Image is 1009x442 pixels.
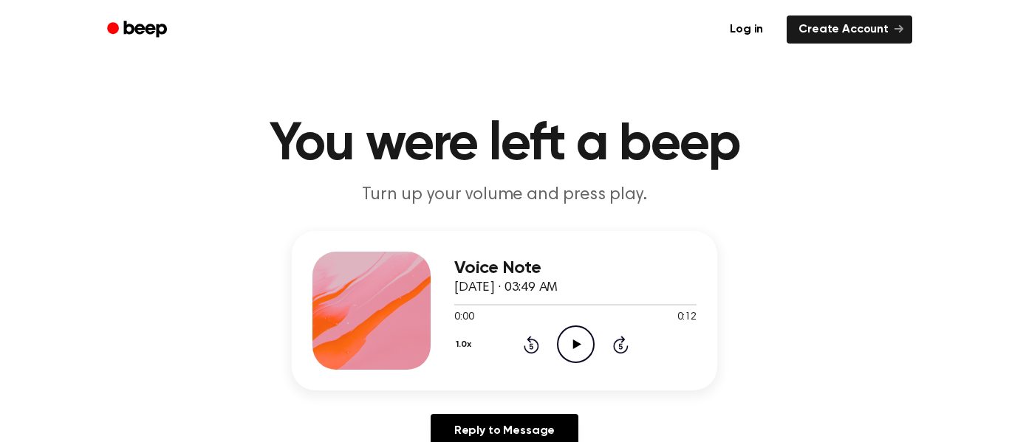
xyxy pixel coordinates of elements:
h1: You were left a beep [126,118,883,171]
h3: Voice Note [454,258,697,278]
a: Create Account [787,15,912,44]
button: 1.0x [454,332,476,357]
p: Turn up your volume and press play. [221,183,788,207]
a: Beep [97,15,180,44]
span: 0:12 [677,310,697,325]
a: Log in [715,13,778,46]
span: 0:00 [454,310,473,325]
span: [DATE] · 03:49 AM [454,281,558,294]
